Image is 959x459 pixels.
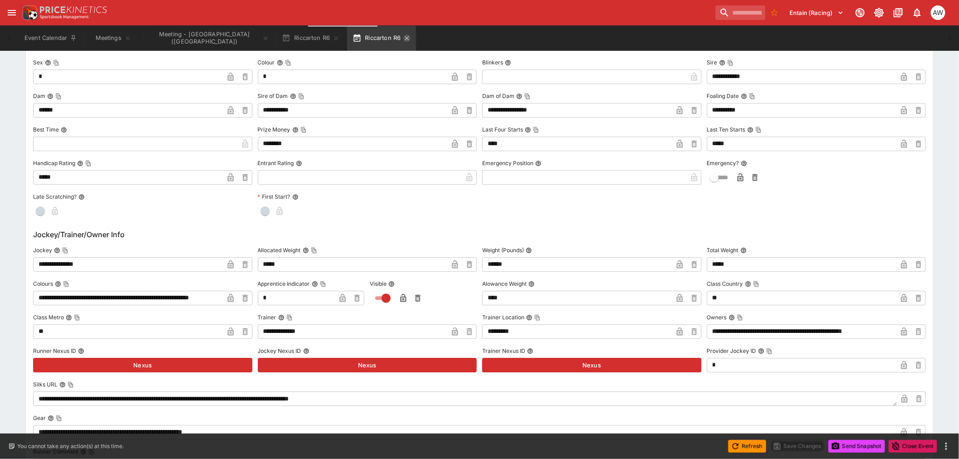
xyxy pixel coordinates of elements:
[482,92,514,100] p: Dam of Dam
[40,6,107,13] img: PriceKinetics
[889,440,937,453] button: Close Event
[258,59,275,66] p: Colour
[292,127,299,133] button: Prize MoneyCopy To Clipboard
[482,313,524,321] p: Trainer Location
[749,93,756,99] button: Copy To Clipboard
[533,127,539,133] button: Copy To Clipboard
[320,281,326,287] button: Copy To Clipboard
[55,281,61,287] button: ColoursCopy To Clipboard
[78,348,84,354] button: Runner Nexus ID
[258,347,301,355] p: Jockey Nexus ID
[85,160,92,166] button: Copy To Clipboard
[61,127,67,133] button: Best Time
[277,59,283,66] button: ColourCopy To Clipboard
[535,160,542,166] button: Emergency Position
[516,93,523,99] button: Dam of DamCopy To Clipboard
[828,440,885,453] button: Send Snapshot
[296,160,302,166] button: Entrant Rating
[741,93,747,99] button: Foaling DateCopy To Clipboard
[33,92,45,100] p: Dam
[78,194,85,200] button: Late Scratching?
[33,358,252,372] button: Nexus
[727,59,734,66] button: Copy To Clipboard
[63,281,69,287] button: Copy To Clipboard
[482,159,533,167] p: Emergency Position
[347,25,416,51] button: Riccarton R6
[74,314,80,321] button: Copy To Clipboard
[527,348,533,354] button: Trainer Nexus ID
[258,313,276,321] p: Trainer
[298,93,305,99] button: Copy To Clipboard
[524,93,531,99] button: Copy To Clipboard
[55,93,62,99] button: Copy To Clipboard
[728,440,766,453] button: Refresh
[62,247,68,254] button: Copy To Clipboard
[766,348,773,354] button: Copy To Clipboard
[47,93,53,99] button: DamCopy To Clipboard
[20,4,38,22] img: PriceKinetics Logo
[292,194,299,200] button: First Start?
[707,126,746,133] p: Last Ten Starts
[285,59,291,66] button: Copy To Clipboard
[33,193,77,200] p: Late Scratching?
[707,246,739,254] p: Total Weight
[33,246,52,254] p: Jockey
[370,280,387,288] p: Visible
[505,59,511,66] button: Blinkers
[33,59,43,66] p: Sex
[300,127,307,133] button: Copy To Clipboard
[482,358,702,372] button: Nexus
[871,5,887,21] button: Toggle light/dark mode
[278,314,285,321] button: TrainerCopy To Clipboard
[258,92,288,100] p: Sire of Dam
[482,59,503,66] p: Blinkers
[756,127,762,133] button: Copy To Clipboard
[59,381,66,388] button: Silks URLCopy To Clipboard
[33,126,59,133] p: Best Time
[707,159,739,167] p: Emergency?
[276,25,345,51] button: Riccarton R6
[53,59,59,66] button: Copy To Clipboard
[482,280,527,288] p: Alowance Weight
[303,247,309,254] button: Allocated WeightCopy To Clipboard
[719,59,726,66] button: SireCopy To Clipboard
[758,348,765,354] button: Provider Jockey IDCopy To Clipboard
[258,358,477,372] button: Nexus
[890,5,906,21] button: Documentation
[40,15,89,19] img: Sportsbook Management
[33,159,75,167] p: Handicap Rating
[767,5,782,20] button: No Bookmarks
[528,281,535,287] button: Alowance Weight
[747,127,754,133] button: Last Ten StartsCopy To Clipboard
[741,160,747,166] button: Emergency?
[729,314,735,321] button: OwnersCopy To Clipboard
[526,314,533,321] button: Trainer LocationCopy To Clipboard
[68,381,74,388] button: Copy To Clipboard
[707,313,727,321] p: Owners
[258,280,310,288] p: Apprentice Indicator
[56,415,62,421] button: Copy To Clipboard
[388,281,395,287] button: Visible
[45,59,51,66] button: SexCopy To Clipboard
[909,5,925,21] button: Notifications
[144,25,275,51] button: Meeting - Riccarton (NZ)
[19,25,82,51] button: Event Calendar
[303,348,310,354] button: Jockey Nexus ID
[33,347,76,355] p: Runner Nexus ID
[931,5,945,20] div: Amanda Whitta
[525,127,531,133] button: Last Four StartsCopy To Clipboard
[707,280,743,288] p: Class Country
[258,193,291,200] p: First Start?
[753,281,760,287] button: Copy To Clipboard
[290,93,296,99] button: Sire of DamCopy To Clipboard
[737,314,743,321] button: Copy To Clipboard
[258,246,301,254] p: Allocated Weight
[4,5,20,21] button: open drawer
[482,126,523,133] p: Last Four Starts
[745,281,751,287] button: Class CountryCopy To Clipboard
[33,313,64,321] p: Class Metro
[48,415,54,421] button: GearCopy To Clipboard
[785,5,849,20] button: Select Tenant
[526,247,532,254] button: Weight (Pounds)
[707,347,756,355] p: Provider Jockey ID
